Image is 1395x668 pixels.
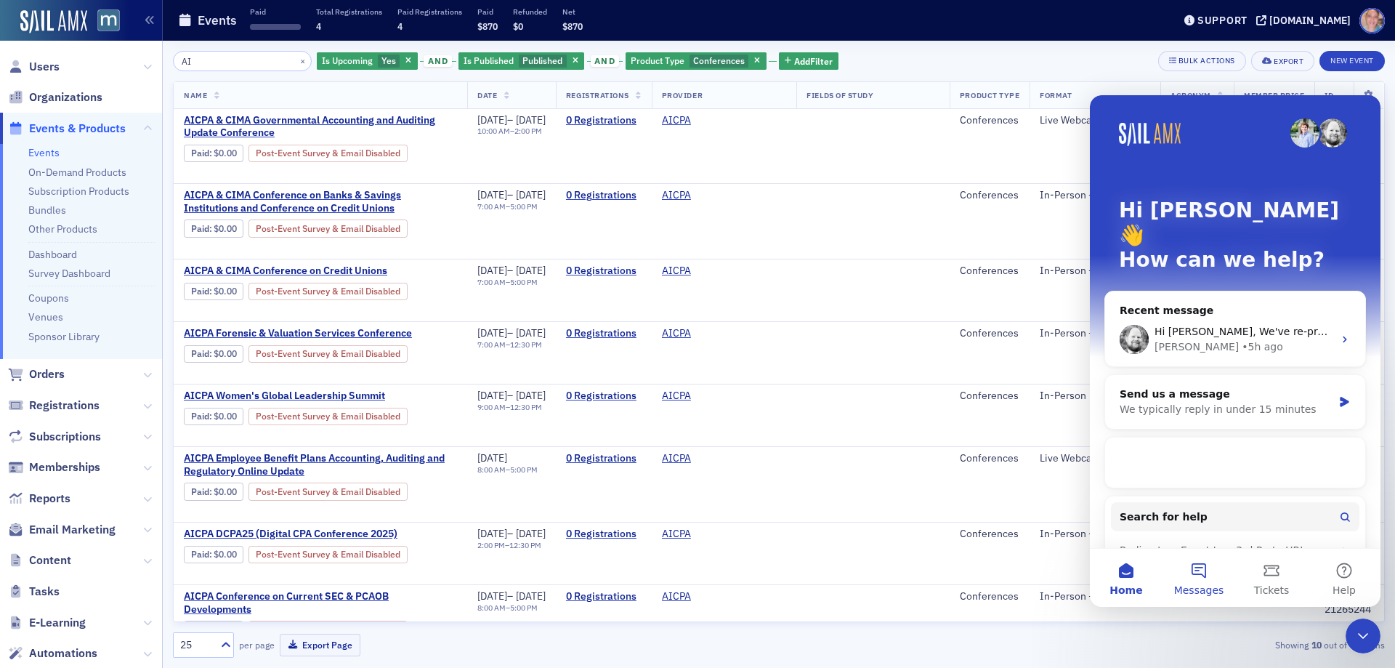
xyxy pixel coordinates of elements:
div: Conferences [626,52,767,71]
time: 5:00 PM [510,464,538,475]
span: [DATE] [516,264,546,277]
span: [DATE] [477,113,507,126]
span: Product Type [631,55,684,66]
div: Post-Event Survey [248,408,408,425]
span: Member Price [1244,90,1304,100]
div: Post-Event Survey [248,483,408,500]
span: Yes [381,55,396,66]
a: 0 Registrations [566,590,642,603]
span: Fields Of Study [806,90,873,100]
div: Send us a messageWe typically reply in under 15 minutes [15,279,276,334]
div: Yes [317,52,418,71]
button: Help [218,454,291,512]
span: Is Upcoming [322,55,373,66]
a: Organizations [8,89,102,105]
span: [DATE] [516,188,546,201]
p: Refunded [513,7,547,17]
a: Paid [191,286,209,297]
div: – [477,114,546,127]
div: – [477,465,538,475]
div: Post-Event Survey [248,220,408,237]
div: Paid: 0 - $0 [184,546,243,563]
a: Paid [191,223,209,234]
a: AICPA Employee Benefit Plans Accounting, Auditing and Regulatory Online Update [184,452,457,478]
div: – [477,189,546,202]
a: 0 Registrations [566,265,642,278]
div: – [477,541,546,550]
a: Automations [8,645,97,661]
span: $870 [477,20,498,32]
a: Orders [8,366,65,382]
a: Subscription Products [28,185,129,198]
time: 12:30 PM [510,402,542,412]
div: Conferences [960,265,1019,278]
span: AICPA [662,390,753,403]
span: Home [20,490,52,500]
span: AICPA Women's Global Leadership Summit [184,390,428,403]
time: 2:00 PM [514,126,542,136]
a: Tasks [8,584,60,600]
span: AICPA [662,452,753,465]
time: 12:30 PM [509,540,541,550]
a: Dashboard [28,248,77,261]
a: AICPA [662,452,691,465]
span: [DATE] [516,326,546,339]
iframe: Intercom live chat [1346,619,1380,653]
span: and [424,55,452,67]
input: Search… [173,51,312,71]
button: [DOMAIN_NAME] [1256,15,1356,25]
span: AICPA [662,265,753,278]
div: Paid: 0 - $0 [184,408,243,425]
div: Conferences [960,590,1019,603]
a: Paid [191,486,209,497]
a: Paid [191,348,209,359]
span: [DATE] [516,389,546,402]
a: Content [8,552,71,568]
time: 9:00 AM [477,402,506,412]
span: [DATE] [477,326,507,339]
a: View Homepage [87,9,120,34]
a: Other Products [28,222,97,236]
span: [DATE] [516,589,546,603]
button: Bulk Actions [1158,51,1246,71]
div: – [477,528,546,541]
a: AICPA DCPA25 (Digital CPA Conference 2025) [184,528,457,541]
time: 8:00 AM [477,464,506,475]
span: [DATE] [477,527,507,540]
span: Automations [29,645,97,661]
span: 4 [397,20,403,32]
span: Registrations [29,398,100,414]
div: Live Webcast [1040,452,1150,465]
span: Is Published [464,55,514,66]
a: Survey Dashboard [28,267,110,280]
div: – [477,403,546,412]
h1: Events [198,12,237,29]
span: Reports [29,491,70,507]
span: AICPA & CIMA Conference on Banks & Savings Institutions and Conference on Credit Unions [184,189,457,214]
div: Post-Event Survey [248,621,408,638]
span: $0.00 [214,148,237,158]
button: and [587,55,623,67]
a: Bundles [28,204,66,217]
p: Net [562,7,583,17]
span: Tickets [164,490,200,500]
a: 0 Registrations [566,327,642,340]
p: Paid Registrations [397,7,462,17]
a: AICPA [662,265,691,278]
div: Conferences [960,452,1019,465]
span: Conferences [693,55,745,66]
a: Registrations [8,398,100,414]
time: 5:00 PM [510,277,538,287]
span: [DATE] [516,527,546,540]
a: AICPA [662,590,691,603]
a: AICPA Conference on Current SEC & PCAOB Developments [184,590,457,616]
a: 0 Registrations [566,390,642,403]
span: Search for help [30,414,118,430]
span: : [191,411,214,422]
